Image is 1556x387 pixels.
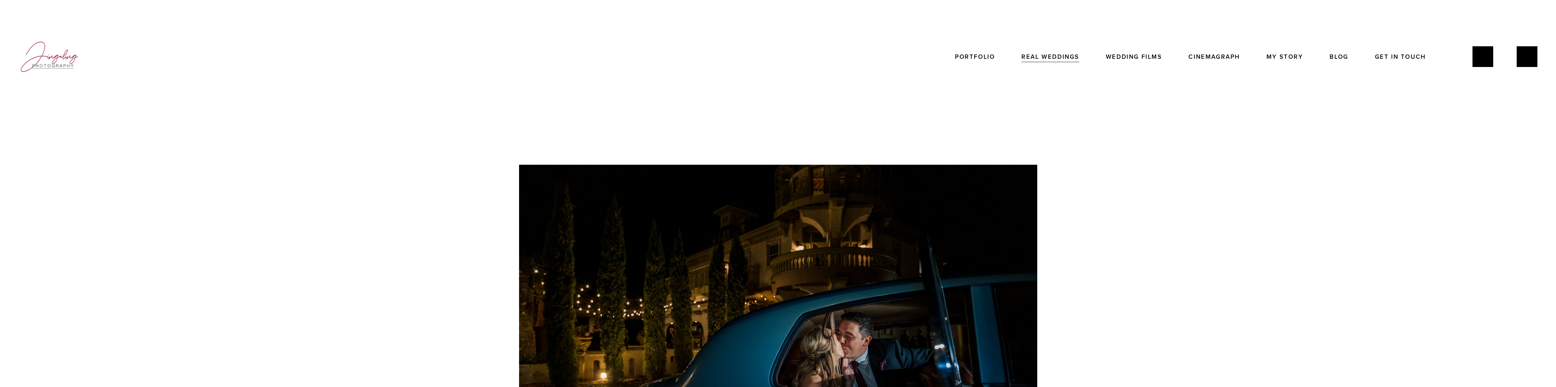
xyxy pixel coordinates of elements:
a: My Story [1266,51,1303,63]
a: Get In Touch [1375,51,1426,63]
a: Portfolio [955,51,995,63]
img: Jingaling Photography [19,39,80,75]
a: Blog [1330,51,1348,63]
a: Jing Yang [1472,46,1493,67]
a: Real Weddings [1021,51,1079,63]
a: Instagram [1517,46,1537,67]
a: Wedding Films [1106,51,1162,63]
a: Cinemagraph [1188,51,1240,63]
